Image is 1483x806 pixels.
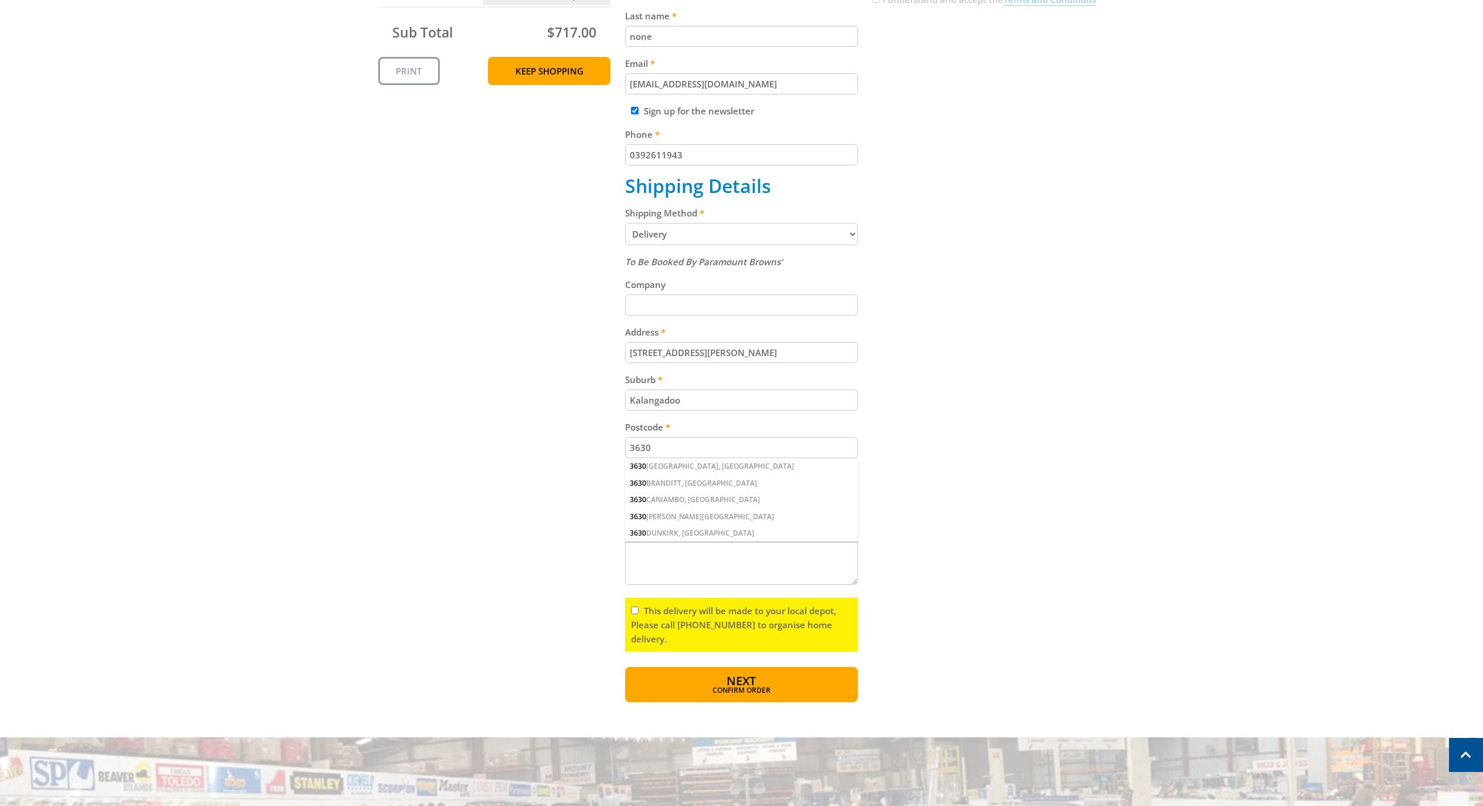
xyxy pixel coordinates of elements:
[625,325,858,339] label: Address
[650,687,833,694] span: Confirm order
[625,73,858,94] input: Please enter your email address.
[625,56,858,70] label: Email
[488,57,610,85] a: Keep Shopping
[625,492,858,508] div: CANIAMBO, [GEOGRAPHIC_DATA]
[625,256,783,267] em: To Be Booked By Paramount Browns'
[625,144,858,165] input: Please enter your telephone number.
[630,478,646,488] span: 3630
[625,667,858,702] button: Next Confirm order
[630,461,646,471] span: 3630
[625,390,858,411] input: Please enter your suburb.
[625,175,858,197] h2: Shipping Details
[625,342,858,363] input: Please enter your address.
[631,605,836,645] label: This delivery will be made to your local depot, Please call [PHONE_NUMBER] to organise home deliv...
[547,23,596,42] span: $717.00
[625,475,858,492] div: BRANDITT, [GEOGRAPHIC_DATA]
[625,509,858,525] div: [PERSON_NAME][GEOGRAPHIC_DATA]
[392,23,453,42] span: Sub Total
[625,223,858,245] select: Please select a shipping method.
[630,528,646,538] span: 3630
[625,458,858,475] div: [GEOGRAPHIC_DATA], [GEOGRAPHIC_DATA]
[625,9,858,23] label: Last name
[625,127,858,141] label: Phone
[625,206,858,220] label: Shipping Method
[625,26,858,47] input: Please enter your last name.
[644,105,754,117] label: Sign up for the newsletter
[625,372,858,387] label: Suburb
[625,420,858,434] label: Postcode
[727,673,756,689] span: Next
[630,512,646,521] span: 3630
[625,277,858,292] label: Company
[630,495,646,504] span: 3630
[631,607,639,614] input: Please read and complete.
[625,525,858,541] div: DUNKIRK, [GEOGRAPHIC_DATA]
[625,437,858,458] input: Please enter your postcode.
[378,57,440,85] a: Print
